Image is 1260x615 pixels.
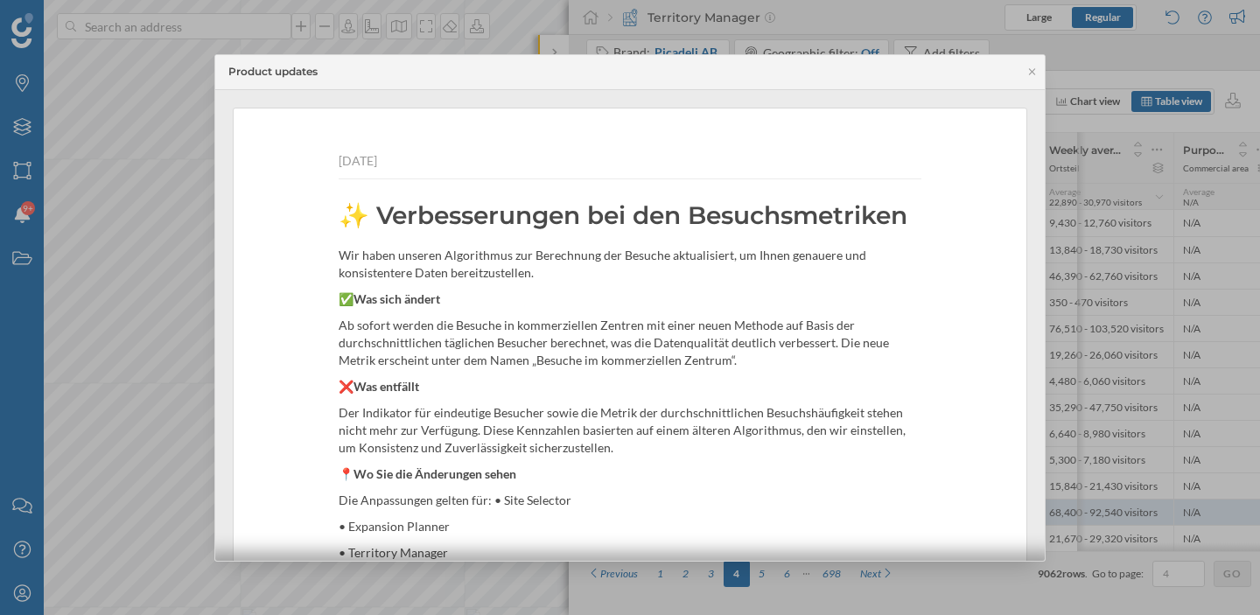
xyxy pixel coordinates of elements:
[339,201,921,229] h2: ✨ Verbesserungen bei den Besuchsmetriken
[339,248,866,280] span: Wir haben unseren Algorithmus zur Berechnung der Besuche aktualisiert, um Ihnen genauere und kons...
[339,405,906,455] span: Der Indikator für eindeutige Besucher sowie die Metrik der durchschnittlichen Besuchshäufigkeit s...
[339,152,921,179] div: [DATE]
[339,545,448,560] span: • Territory Manager
[353,291,440,306] span: Was sich ändert
[339,466,353,481] span: 📍
[339,493,571,507] span: Die Anpassungen gelten für: • Site Selector
[339,379,353,394] span: ❌
[228,64,318,80] div: Product updates
[353,379,419,394] span: Was entfällt
[339,519,450,534] span: • Expansion Planner
[353,466,516,481] span: Wo Sie die Änderungen sehen
[339,291,353,306] span: ✅
[339,318,889,367] span: Ab sofort werden die Besuche in kommerziellen Zentren mit einer neuen Methode auf Basis der durch...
